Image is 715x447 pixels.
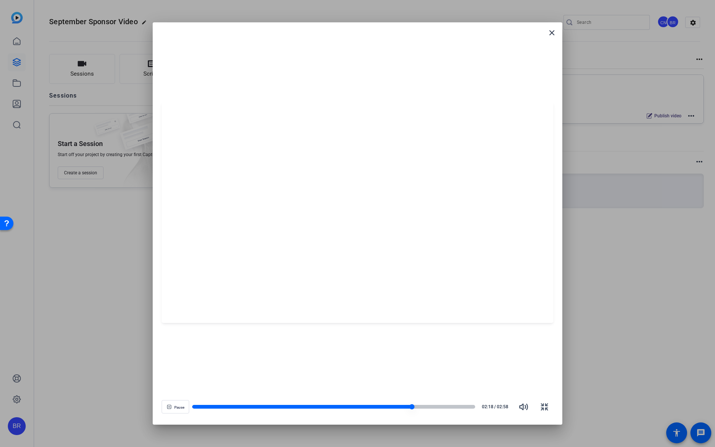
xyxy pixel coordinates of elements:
button: Mute [515,398,533,416]
span: Pause [174,405,184,410]
mat-icon: close [547,28,556,37]
span: 02:18 [478,403,493,410]
button: Exit Fullscreen [536,398,553,416]
span: 02:58 [497,403,512,410]
div: / [478,403,512,410]
button: Pause [162,400,189,413]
